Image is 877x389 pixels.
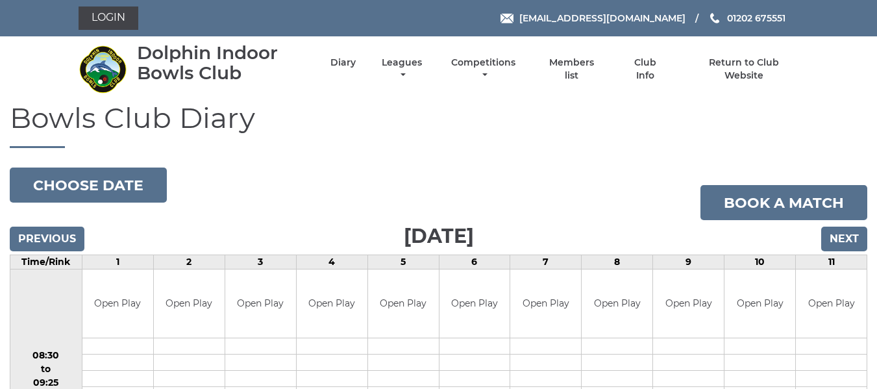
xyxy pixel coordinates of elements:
td: 11 [796,255,867,270]
input: Next [821,227,867,251]
span: 01202 675551 [727,12,785,24]
td: Open Play [653,270,724,338]
a: Return to Club Website [689,56,798,82]
td: Open Play [724,270,795,338]
img: Dolphin Indoor Bowls Club [79,45,127,94]
a: Club Info [624,56,667,82]
input: Previous [10,227,84,251]
td: 6 [439,255,510,270]
a: Leagues [378,56,425,82]
a: Email [EMAIL_ADDRESS][DOMAIN_NAME] [500,11,686,25]
td: Open Play [368,270,439,338]
img: Email [500,14,513,23]
button: Choose date [10,168,167,203]
td: 7 [510,255,582,270]
td: Open Play [439,270,510,338]
h1: Bowls Club Diary [10,102,867,148]
td: 2 [153,255,225,270]
td: 10 [724,255,796,270]
td: Open Play [510,270,581,338]
a: Diary [330,56,356,69]
td: Open Play [297,270,367,338]
td: Time/Rink [10,255,82,270]
td: Open Play [82,270,153,338]
td: Open Play [796,270,867,338]
td: 9 [653,255,724,270]
img: Phone us [710,13,719,23]
div: Dolphin Indoor Bowls Club [137,43,308,83]
td: Open Play [582,270,652,338]
span: [EMAIL_ADDRESS][DOMAIN_NAME] [519,12,686,24]
a: Book a match [700,185,867,220]
td: 1 [82,255,153,270]
a: Phone us 01202 675551 [708,11,785,25]
td: Open Play [154,270,225,338]
td: Open Play [225,270,296,338]
td: 8 [582,255,653,270]
td: 3 [225,255,296,270]
a: Competitions [449,56,519,82]
a: Login [79,6,138,30]
td: 5 [367,255,439,270]
td: 4 [296,255,367,270]
a: Members list [541,56,601,82]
